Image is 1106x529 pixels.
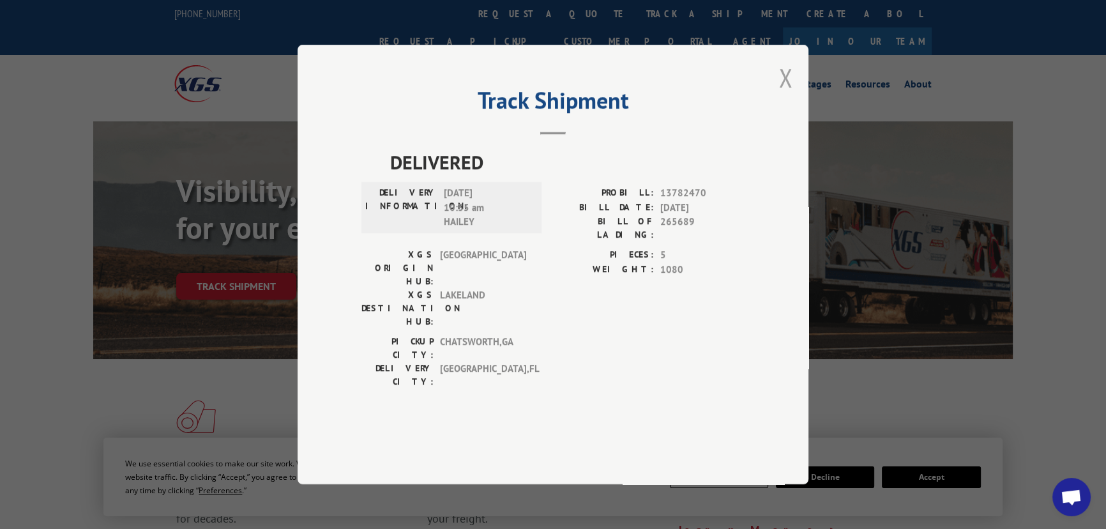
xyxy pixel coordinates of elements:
span: 13782470 [660,186,745,201]
label: PICKUP CITY: [361,335,434,362]
h2: Track Shipment [361,91,745,116]
label: DELIVERY INFORMATION: [365,186,437,229]
label: XGS DESTINATION HUB: [361,288,434,328]
label: WEIGHT: [553,263,654,277]
button: Close modal [778,61,792,95]
span: DELIVERED [390,148,745,176]
label: DELIVERY CITY: [361,362,434,388]
span: [DATE] [660,201,745,215]
span: LAKELAND [440,288,526,328]
span: [DATE] 10:35 am HAILEY [444,186,530,229]
span: [GEOGRAPHIC_DATA] [440,248,526,288]
span: 265689 [660,215,745,241]
label: BILL OF LADING: [553,215,654,241]
label: BILL DATE: [553,201,654,215]
label: PROBILL: [553,186,654,201]
span: CHATSWORTH , GA [440,335,526,362]
label: XGS ORIGIN HUB: [361,248,434,288]
span: 1080 [660,263,745,277]
span: 5 [660,248,745,263]
label: PIECES: [553,248,654,263]
span: [GEOGRAPHIC_DATA] , FL [440,362,526,388]
div: Open chat [1052,478,1091,516]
